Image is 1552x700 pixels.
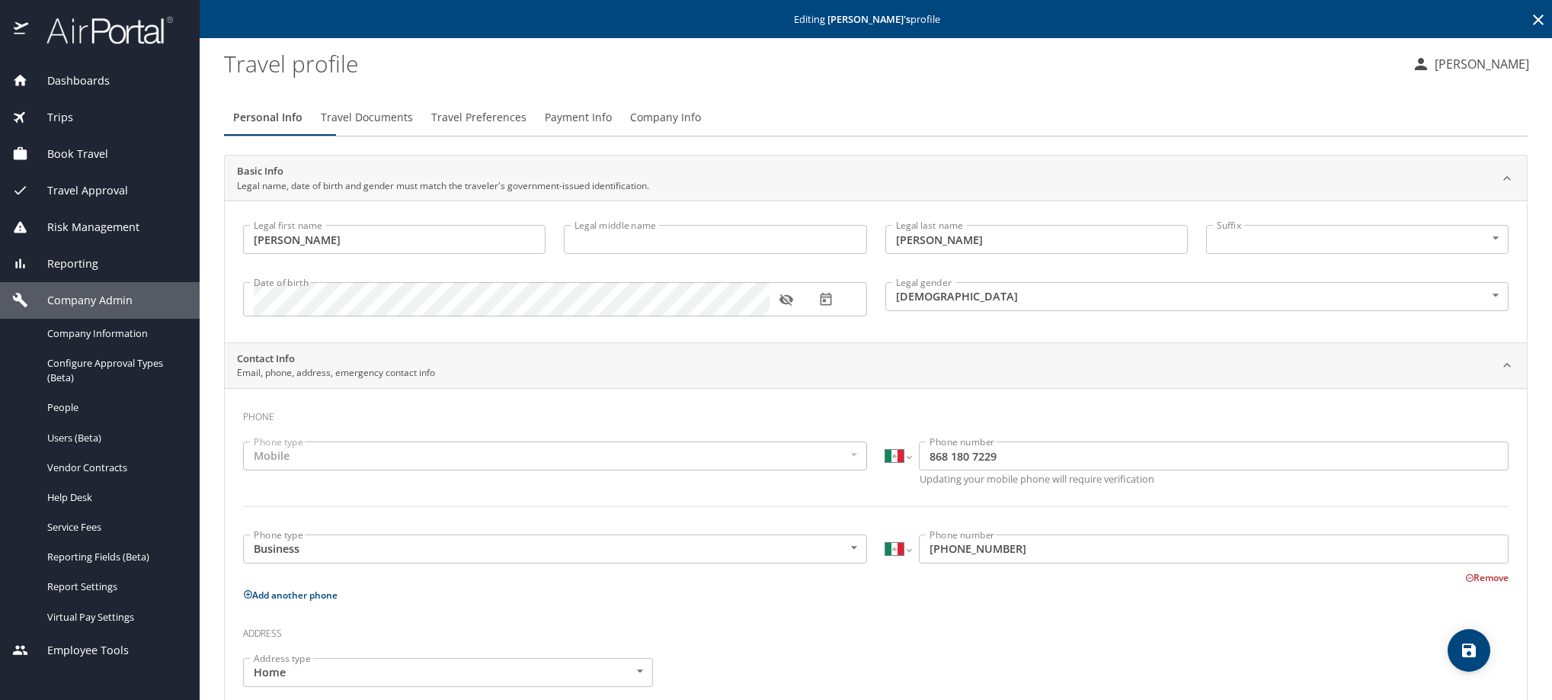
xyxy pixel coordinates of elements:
h3: Address [243,617,1509,643]
span: Dashboards [28,72,110,89]
p: Editing profile [204,14,1547,24]
span: Configure Approval Types (Beta) [47,356,181,385]
span: Report Settings [47,580,181,594]
button: Remove [1465,571,1509,584]
span: Company Admin [28,292,133,309]
span: Payment Info [545,108,612,127]
span: Personal Info [233,108,302,127]
span: Travel Approval [28,182,128,199]
button: Add another phone [243,589,338,602]
span: Vendor Contracts [47,461,181,475]
button: save [1448,629,1490,672]
div: Mobile [243,442,867,470]
div: Contact InfoEmail, phone, address, emergency contact info [225,343,1527,389]
span: Risk Management [28,219,139,236]
span: Reporting [28,255,98,272]
div: Home [243,658,653,687]
h2: Contact Info [237,352,435,367]
span: Travel Preferences [431,108,526,127]
div: Profile [224,99,1528,136]
h2: Basic Info [237,164,649,179]
span: Reporting Fields (Beta) [47,550,181,564]
span: Travel Documents [321,108,413,127]
span: Help Desk [47,490,181,505]
div: Basic InfoLegal name, date of birth and gender must match the traveler's government-issued identi... [225,201,1527,342]
img: airportal-logo.png [30,15,173,45]
img: icon-airportal.png [14,15,30,45]
p: Email, phone, address, emergency contact info [237,366,435,380]
span: Company Information [47,326,181,341]
button: [PERSON_NAME] [1406,50,1535,78]
h3: Phone [243,400,1509,426]
h1: Travel profile [224,40,1400,87]
span: Employee Tools [28,642,129,659]
div: ​ [1206,225,1509,254]
p: Legal name, date of birth and gender must match the traveler's government-issued identification. [237,179,649,193]
strong: [PERSON_NAME] 's [827,12,910,26]
span: Company Info [630,108,701,127]
div: Business [243,535,867,564]
span: Trips [28,109,73,126]
p: Updating your mobile phone will require verification [920,474,1509,484]
p: [PERSON_NAME] [1430,55,1529,73]
span: People [47,400,181,415]
span: Service Fees [47,520,181,535]
div: [DEMOGRAPHIC_DATA] [885,282,1509,311]
span: Users (Beta) [47,431,181,445]
span: Book Travel [28,146,108,162]
div: Basic InfoLegal name, date of birth and gender must match the traveler's government-issued identi... [225,156,1527,201]
span: Virtual Pay Settings [47,610,181,625]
